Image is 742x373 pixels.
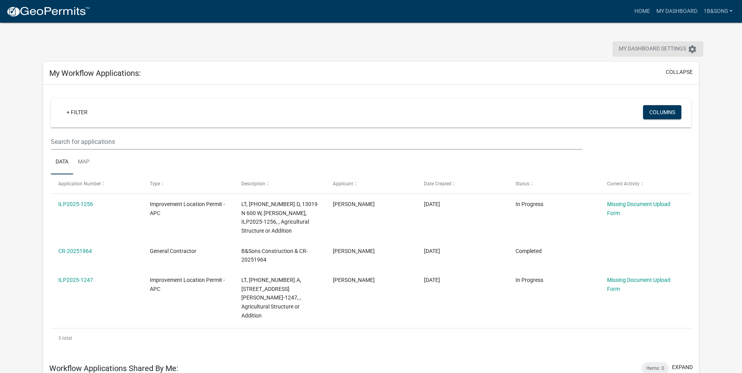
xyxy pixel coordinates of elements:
a: Home [631,4,653,19]
datatable-header-cell: Applicant [325,174,417,193]
a: Missing Document Upload Form [607,201,670,216]
span: LT, 033-011-003.D, 13019 N 600 W, Miller, ILP2025-1256, , Agricultural Structure or Addition [241,201,318,234]
input: Search for applications [51,134,582,150]
a: + Filter [60,105,94,119]
button: My Dashboard Settingssettings [613,41,703,57]
span: Completed [516,248,542,254]
span: Improvement Location Permit - APC [150,277,225,292]
span: LT, 033-021-002.A, 6811 W 1300 N, Miller, ILP2025-1247, , Agricultural Structure or Addition [241,277,301,319]
a: Map [73,150,94,175]
datatable-header-cell: Type [142,174,234,193]
span: Applicant [333,181,353,186]
span: Joas Miller [333,248,375,254]
span: Joas Miller [333,201,375,207]
span: Status [516,181,529,186]
a: CR-20251964 [58,248,92,254]
datatable-header-cell: Description [234,174,325,193]
span: B&Sons Construction & CR-20251964 [241,248,308,263]
span: 10/05/2025 [424,201,440,207]
h5: Workflow Applications Shared By Me: [49,364,178,373]
datatable-header-cell: Date Created [417,174,508,193]
span: My Dashboard Settings [619,45,686,54]
button: expand [672,363,693,371]
div: collapse [43,85,699,356]
span: General Contractor [150,248,196,254]
button: collapse [666,68,693,76]
h5: My Workflow Applications: [49,68,141,78]
span: 10/03/2025 [424,277,440,283]
a: ILP2025-1247 [58,277,93,283]
span: Date Created [424,181,451,186]
a: My Dashboard [653,4,701,19]
div: 3 total [51,328,691,348]
datatable-header-cell: Current Activity [600,174,691,193]
span: Improvement Location Permit - APC [150,201,225,216]
datatable-header-cell: Application Number [51,174,142,193]
a: Data [51,150,73,175]
span: Joas Miller [333,277,375,283]
span: Current Activity [607,181,640,186]
button: Columns [643,105,681,119]
a: 1B&Sons [701,4,736,19]
span: Application Number [58,181,101,186]
i: settings [688,45,697,54]
span: Type [150,181,160,186]
datatable-header-cell: Status [508,174,600,193]
span: Description [241,181,265,186]
a: Missing Document Upload Form [607,277,670,292]
span: In Progress [516,277,543,283]
span: In Progress [516,201,543,207]
a: ILP2025-1256 [58,201,93,207]
span: 10/03/2025 [424,248,440,254]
